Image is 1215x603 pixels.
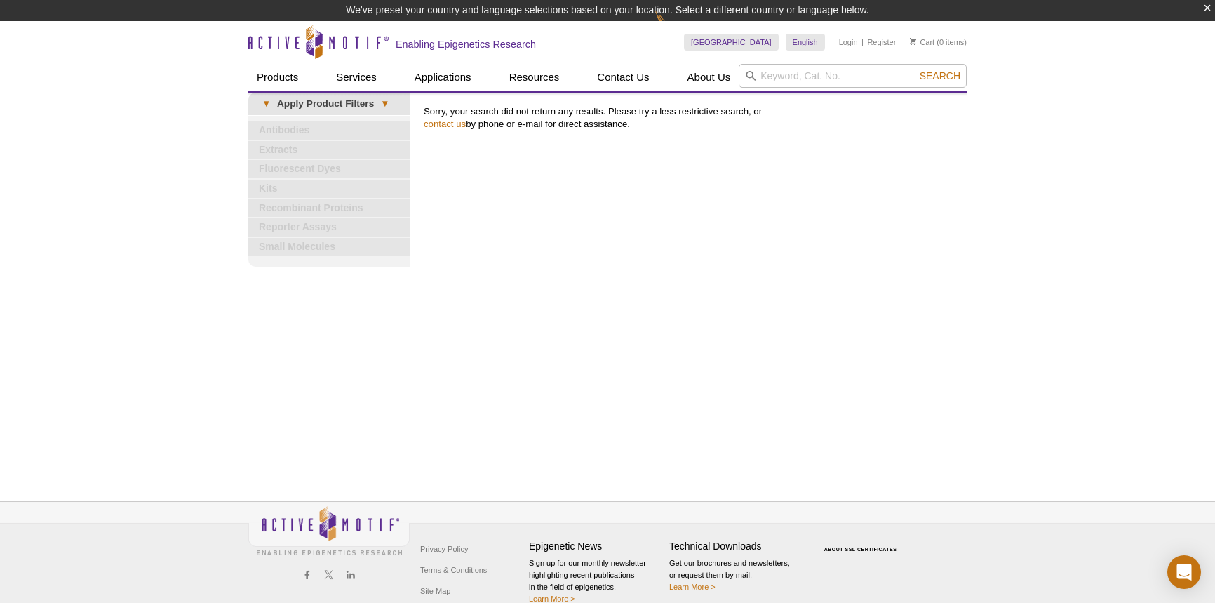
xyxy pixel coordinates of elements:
a: Recombinant Proteins [248,199,410,218]
a: Privacy Policy [417,538,471,559]
a: Reporter Assays [248,218,410,237]
a: ABOUT SSL CERTIFICATES [824,547,897,552]
li: (0 items) [910,34,967,51]
input: Keyword, Cat. No. [739,64,967,88]
button: Search [915,69,965,82]
a: Site Map [417,581,454,602]
a: Extracts [248,141,410,159]
a: Contact Us [589,64,657,91]
a: Fluorescent Dyes [248,160,410,178]
a: Cart [910,37,934,47]
span: ▾ [374,98,396,110]
a: ▾Apply Product Filters▾ [248,93,410,115]
h4: Epigenetic News [529,541,662,552]
img: Your Cart [910,38,916,45]
h4: Technical Downloads [669,541,803,552]
a: Antibodies [248,121,410,140]
li: | [861,34,864,51]
a: Login [839,37,858,47]
a: Learn More > [529,595,575,603]
a: Small Molecules [248,238,410,256]
a: About Us [679,64,739,91]
img: Active Motif, [248,502,410,559]
h2: Enabling Epigenetics Research [396,38,536,51]
img: Change Here [655,11,692,44]
a: Learn More > [669,583,716,591]
a: Products [248,64,307,91]
p: Sorry, your search did not return any results. Please try a less restrictive search, or by phone ... [424,105,960,131]
div: Open Intercom Messenger [1167,555,1201,589]
a: contact us [424,119,466,129]
a: Terms & Conditions [417,559,490,581]
a: Services [328,64,385,91]
a: English [786,34,825,51]
a: Applications [406,64,480,91]
span: ▾ [255,98,277,110]
a: Kits [248,180,410,198]
p: Get our brochures and newsletters, or request them by mail. [669,557,803,593]
a: Register [867,37,896,47]
table: Click to Verify - This site chose Symantec SSL for secure e-commerce and confidential communicati... [810,526,915,557]
a: [GEOGRAPHIC_DATA] [684,34,779,51]
span: Search [920,70,960,81]
a: Resources [501,64,568,91]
